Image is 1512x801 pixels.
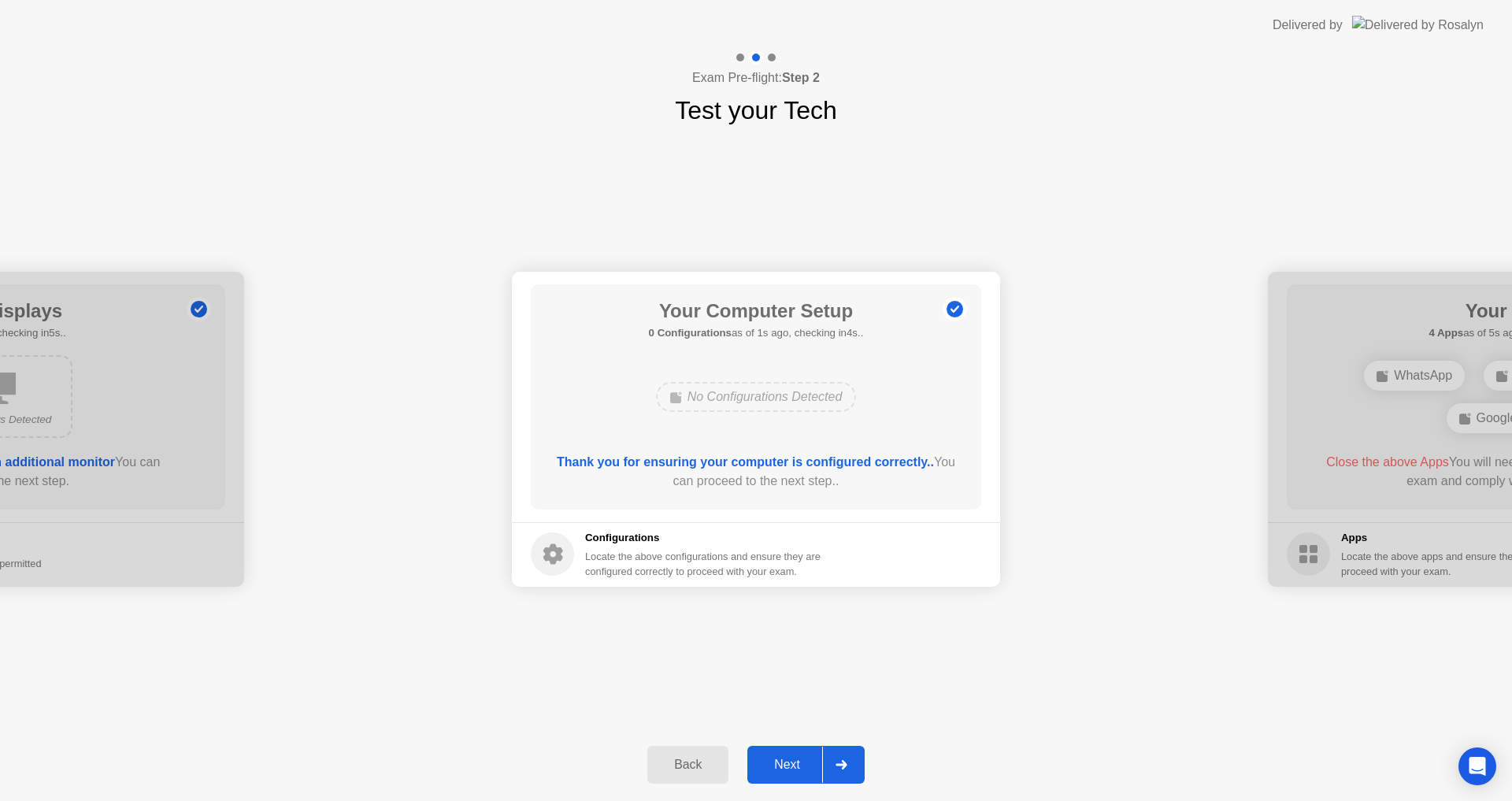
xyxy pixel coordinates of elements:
div: Delivered by [1273,16,1343,35]
b: Step 2 [782,71,820,84]
b: 0 Configurations [649,327,732,339]
div: Open Intercom Messenger [1458,747,1496,785]
img: Delivered by Rosalyn [1352,16,1484,34]
button: Back [647,746,728,784]
div: You can proceed to the next step.. [554,453,959,491]
b: Thank you for ensuring your computer is configured correctly.. [557,455,934,469]
h1: Test your Tech [675,91,837,129]
button: Next [747,746,865,784]
h5: as of 1s ago, checking in4s.. [649,325,864,341]
h5: Configurations [585,530,824,546]
h4: Exam Pre-flight: [692,69,820,87]
h1: Your Computer Setup [649,297,864,325]
div: Locate the above configurations and ensure they are configured correctly to proceed with your exam. [585,549,824,579]
div: Next [752,758,822,772]
div: Back [652,758,724,772]
div: No Configurations Detected [656,382,857,412]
